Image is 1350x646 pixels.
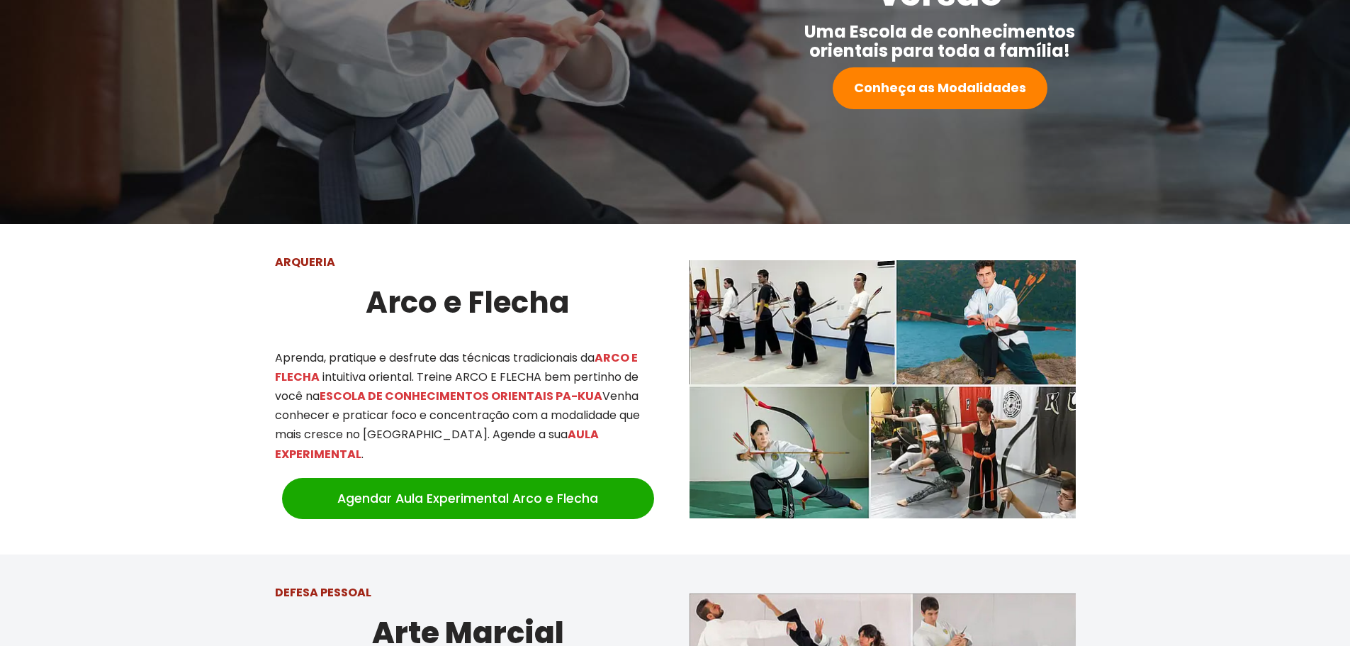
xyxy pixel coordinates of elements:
strong: Uma Escola de conhecimentos orientais para toda a família! [804,20,1075,62]
strong: Arco e Flecha [366,282,570,323]
strong: DEFESA PESSOAL [275,584,371,601]
strong: ARQUERIA [275,254,335,270]
mark: AULA EXPERIMENTAL [275,426,599,462]
a: Agendar Aula Experimental Arco e Flecha [282,478,654,519]
strong: Conheça as Modalidades [854,79,1026,96]
mark: ARCO E FLECHA [275,350,638,385]
p: Aprenda, pratique e desfrute das técnicas tradicionais da intuitiva oriental. Treine ARCO E FLECH... [275,348,661,464]
mark: ESCOLA DE CONHECIMENTOS ORIENTAIS PA-KUA [320,388,602,404]
a: Conheça as Modalidades [833,67,1047,109]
